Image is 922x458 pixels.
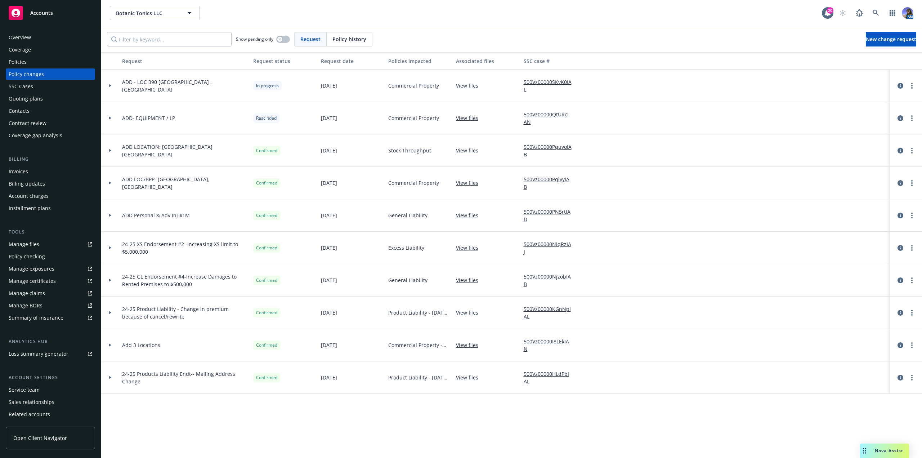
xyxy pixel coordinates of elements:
[388,244,424,252] span: Excess Liability
[9,288,45,299] div: Manage claims
[122,240,247,255] span: 24-25 XS Endorsement #2 -Increasing XS limit to $5,000,000
[896,114,905,123] a: circleInformation
[9,384,40,396] div: Service team
[321,147,337,154] span: [DATE]
[9,300,42,311] div: Manage BORs
[101,297,119,329] div: Toggle Row Expanded
[9,263,54,275] div: Manage exposures
[101,199,119,232] div: Toggle Row Expanded
[6,44,95,55] a: Coverage
[321,114,337,122] span: [DATE]
[9,275,56,287] div: Manage certificates
[9,348,68,360] div: Loss summary generator
[6,300,95,311] a: Manage BORs
[256,83,279,89] span: In progress
[6,117,95,129] a: Contract review
[253,57,315,65] div: Request status
[456,276,484,284] a: View files
[321,276,337,284] span: [DATE]
[385,52,453,70] button: Policies impacted
[896,211,905,220] a: circleInformation
[119,52,250,70] button: Request
[122,57,247,65] div: Request
[908,276,916,285] a: more
[9,130,62,141] div: Coverage gap analysis
[456,212,484,219] a: View files
[101,70,119,102] div: Toggle Row Expanded
[9,396,54,408] div: Sales relationships
[896,179,905,187] a: circleInformation
[321,244,337,252] span: [DATE]
[6,81,95,92] a: SSC Cases
[256,115,277,121] span: Rescinded
[321,341,337,349] span: [DATE]
[9,178,45,190] div: Billing updates
[524,78,578,93] a: 500Vz00000SKvK0IAL
[9,117,46,129] div: Contract review
[321,309,337,316] span: [DATE]
[521,52,581,70] button: SSC case #
[388,179,439,187] span: Commercial Property
[332,35,366,43] span: Policy history
[456,341,484,349] a: View files
[6,166,95,177] a: Invoices
[388,212,428,219] span: General Liability
[908,373,916,382] a: more
[524,111,578,126] a: 500Vz00000QtURcIAN
[908,341,916,350] a: more
[524,143,578,158] a: 500Vz00000PquvoIAB
[6,190,95,202] a: Account charges
[6,228,95,236] div: Tools
[256,212,277,219] span: Confirmed
[122,370,247,385] span: 24-25 Products Liability Endt-- Mailing Address Change
[122,305,247,320] span: 24-25 Product Liability - Change in premium because of cancel/rewrite
[6,3,95,23] a: Accounts
[524,305,578,320] a: 500Vz00000KGnNpIAL
[9,68,44,80] div: Policy changes
[321,82,337,89] span: [DATE]
[107,32,232,46] input: Filter by keyword...
[388,341,450,349] span: Commercial Property - [DATE]-[DATE] Property
[896,276,905,285] a: circleInformation
[256,342,277,348] span: Confirmed
[122,273,247,288] span: 24-25 GL Endorsement #4-Increase Damages to Rented Premises to $500,000
[896,146,905,155] a: circleInformation
[908,211,916,220] a: more
[388,374,450,381] span: Product Liability - [DATE]-[DATE] Product Liability
[122,78,247,93] span: ADD - LOC 390 [GEOGRAPHIC_DATA] , [GEOGRAPHIC_DATA]
[896,341,905,350] a: circleInformation
[827,7,833,14] div: 20
[122,114,175,122] span: ADD- EQUIPMENT / LP
[456,179,484,187] a: View files
[250,52,318,70] button: Request status
[101,329,119,361] div: Toggle Row Expanded
[321,374,337,381] span: [DATE]
[456,374,484,381] a: View files
[908,308,916,317] a: more
[101,102,119,134] div: Toggle Row Expanded
[866,36,916,43] span: New change request
[122,212,190,219] span: ADD Personal & Adv Inj $1M
[524,338,578,353] a: 500Vz00000I8LEkIAN
[6,93,95,105] a: Quoting plans
[9,105,30,117] div: Contacts
[9,190,49,202] div: Account charges
[524,273,578,288] a: 500Vz00000NjzobIAB
[860,444,909,458] button: Nova Assist
[388,57,450,65] div: Policies impacted
[902,7,913,19] img: photo
[321,57,383,65] div: Request date
[9,409,50,420] div: Related accounts
[9,81,33,92] div: SSC Cases
[453,52,521,70] button: Associated files
[388,82,439,89] span: Commercial Property
[388,276,428,284] span: General Liability
[30,10,53,16] span: Accounts
[6,203,95,214] a: Installment plans
[6,130,95,141] a: Coverage gap analysis
[256,374,277,381] span: Confirmed
[456,147,484,154] a: View files
[896,373,905,382] a: circleInformation
[896,81,905,90] a: circleInformation
[6,275,95,287] a: Manage certificates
